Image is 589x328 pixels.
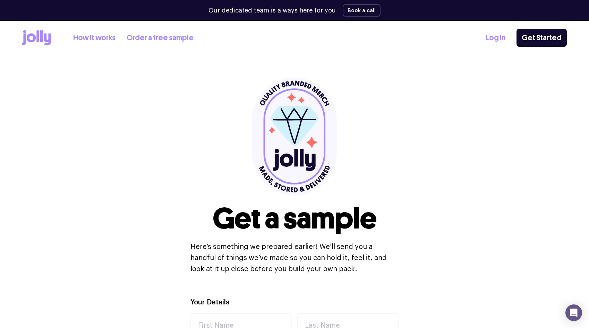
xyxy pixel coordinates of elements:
a: Get Started [517,29,567,47]
p: Here’s something we prepared earlier! We’ll send you a handful of things we’ve made so you can ho... [190,241,399,275]
a: How it works [73,32,116,44]
button: Book a call [343,4,381,17]
div: Open Intercom Messenger [565,304,582,321]
a: Order a free sample [127,32,194,44]
h1: Get a sample [213,204,377,233]
label: Your Details [190,297,229,308]
a: Log In [486,32,505,44]
p: Our dedicated team is always here for you [208,6,336,15]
